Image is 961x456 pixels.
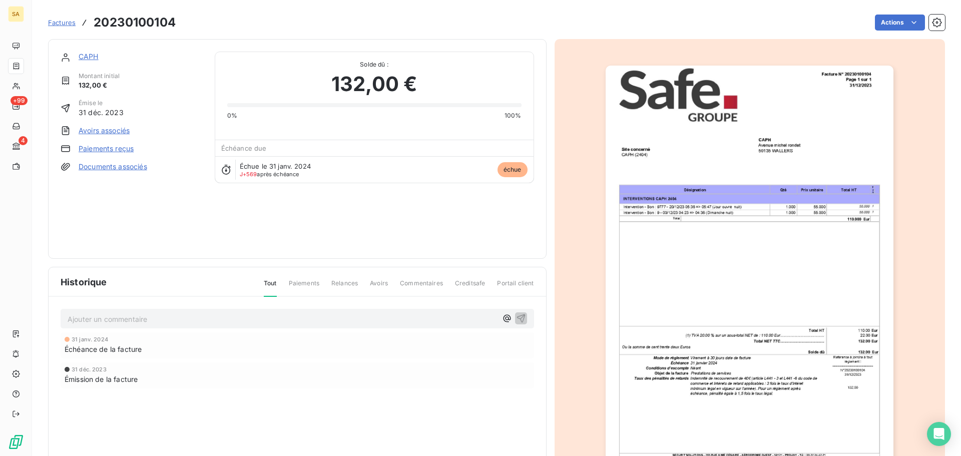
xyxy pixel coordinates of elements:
[72,366,107,372] span: 31 déc. 2023
[8,434,24,450] img: Logo LeanPay
[8,138,24,154] a: 4
[48,18,76,28] a: Factures
[8,6,24,22] div: SA
[94,14,176,32] h3: 20230100104
[79,126,130,136] a: Avoirs associés
[240,162,311,170] span: Échue le 31 janv. 2024
[505,111,522,120] span: 100%
[79,52,99,61] a: CAPH
[927,422,951,446] div: Open Intercom Messenger
[331,279,358,296] span: Relances
[289,279,319,296] span: Paiements
[65,344,142,354] span: Échéance de la facture
[48,19,76,27] span: Factures
[8,98,24,114] a: +99
[79,162,147,172] a: Documents associés
[875,15,925,31] button: Actions
[11,96,28,105] span: +99
[240,171,257,178] span: J+569
[400,279,443,296] span: Commentaires
[497,279,534,296] span: Portail client
[79,99,124,108] span: Émise le
[227,111,237,120] span: 0%
[65,374,138,384] span: Émission de la facture
[498,162,528,177] span: échue
[227,60,522,69] span: Solde dû :
[221,144,267,152] span: Échéance due
[79,144,134,154] a: Paiements reçus
[61,275,107,289] span: Historique
[370,279,388,296] span: Avoirs
[455,279,486,296] span: Creditsafe
[79,81,120,91] span: 132,00 €
[331,69,417,99] span: 132,00 €
[79,72,120,81] span: Montant initial
[240,171,299,177] span: après échéance
[79,108,124,118] span: 31 déc. 2023
[72,336,108,342] span: 31 janv. 2024
[19,136,28,145] span: 4
[264,279,277,297] span: Tout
